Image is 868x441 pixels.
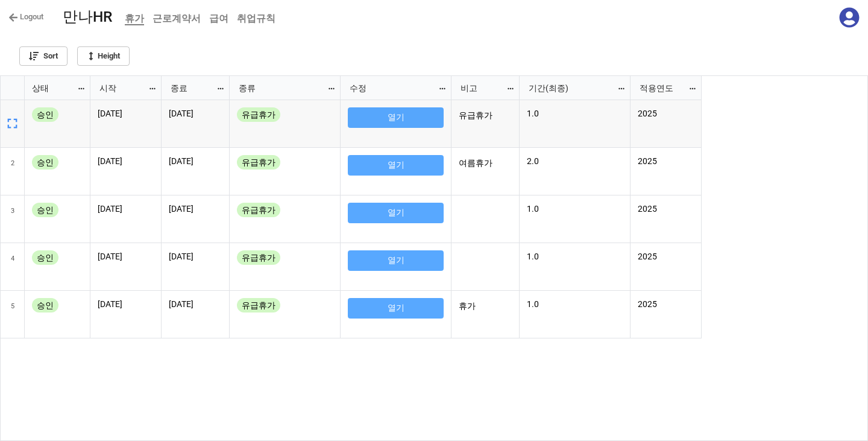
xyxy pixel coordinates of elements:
div: 적용연도 [632,81,688,95]
p: 1.0 [527,250,623,262]
div: 승인 [32,250,58,265]
div: 유급휴가 [237,203,280,217]
p: [DATE] [169,203,222,215]
p: 1.0 [527,203,623,215]
div: grid [1,76,90,100]
div: 비고 [453,81,506,95]
span: 4 [11,243,14,290]
p: 2025 [638,250,694,262]
a: Logout [8,11,43,23]
a: 급여 [205,7,233,30]
div: 유급휴가 [237,107,280,122]
div: 상태 [25,81,77,95]
div: 시작 [92,81,148,95]
b: 휴가 [125,13,144,25]
div: 유급휴가 [237,155,280,170]
b: 급여 [209,13,228,24]
p: [DATE] [98,250,154,262]
p: 1.0 [527,107,623,119]
p: 휴가 [459,298,512,315]
div: 만나HR [63,10,112,25]
p: [DATE] [169,298,222,310]
p: 2025 [638,298,694,310]
a: Sort [19,46,68,66]
p: 2025 [638,155,694,167]
p: 2025 [638,107,694,119]
button: 열기 [348,298,444,319]
p: [DATE] [98,107,154,119]
a: 근로계약서 [148,7,205,30]
a: 취업규칙 [233,7,280,30]
p: 여름휴가 [459,155,512,172]
div: 승인 [32,298,58,313]
button: 열기 [348,107,444,128]
p: [DATE] [98,203,154,215]
span: 3 [11,195,14,243]
a: Height [77,46,130,66]
p: [DATE] [98,155,154,167]
p: [DATE] [169,107,222,119]
button: 열기 [348,203,444,223]
p: [DATE] [169,155,222,167]
button: 열기 [348,155,444,176]
button: 열기 [348,250,444,271]
span: 5 [11,291,14,338]
b: 근로계약서 [153,13,201,24]
a: 휴가 [121,7,148,30]
div: 승인 [32,155,58,170]
p: [DATE] [169,250,222,262]
div: 종류 [231,81,327,95]
p: 2.0 [527,155,623,167]
p: 2025 [638,203,694,215]
div: 유급휴가 [237,298,280,313]
div: 수정 [342,81,438,95]
span: 2 [11,148,14,195]
p: 유급휴가 [459,107,512,124]
p: [DATE] [98,298,154,310]
p: 1.0 [527,298,623,310]
div: 종료 [163,81,216,95]
div: 유급휴가 [237,250,280,265]
b: 취업규칙 [237,13,275,24]
div: 기간(최종) [521,81,617,95]
div: 승인 [32,107,58,122]
div: 승인 [32,203,58,217]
